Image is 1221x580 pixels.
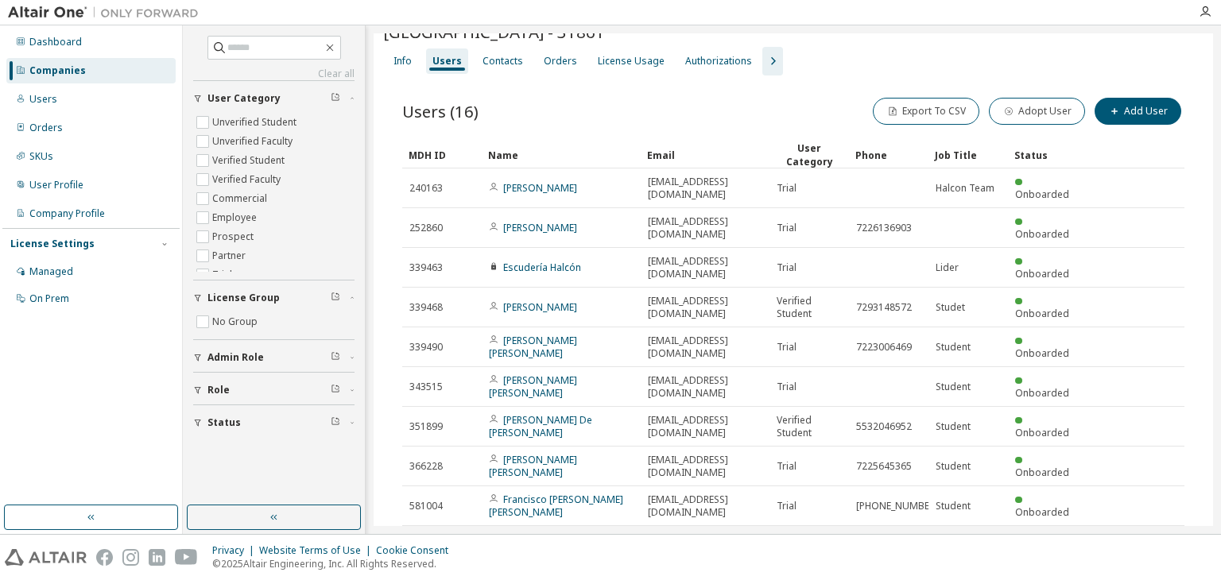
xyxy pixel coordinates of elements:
span: Trial [777,222,797,234]
span: 343515 [409,381,443,393]
div: License Usage [598,55,665,68]
span: User Category [207,92,281,105]
div: License Settings [10,238,95,250]
a: [PERSON_NAME] [PERSON_NAME] [489,334,577,360]
span: [EMAIL_ADDRESS][DOMAIN_NAME] [648,215,762,241]
span: [EMAIL_ADDRESS][DOMAIN_NAME] [648,374,762,400]
a: [PERSON_NAME] De [PERSON_NAME] [489,413,592,439]
span: [EMAIL_ADDRESS][DOMAIN_NAME] [648,255,762,280]
span: 5532046952 [856,420,912,433]
span: [EMAIL_ADDRESS][DOMAIN_NAME] [648,295,762,320]
label: Prospect [212,227,257,246]
span: Clear filter [331,416,340,429]
button: Status [193,405,355,440]
div: User Profile [29,179,83,191]
span: 339490 [409,341,443,354]
span: [EMAIL_ADDRESS][DOMAIN_NAME] [648,176,762,201]
div: Users [432,55,462,68]
span: Trial [777,261,797,274]
div: Cookie Consent [376,544,458,557]
span: 351899 [409,420,443,433]
span: Studet [936,301,965,314]
span: 366228 [409,460,443,473]
button: Role [193,373,355,408]
span: 7293148572 [856,301,912,314]
span: Onboarded [1015,505,1069,519]
span: Lider [936,261,959,274]
span: [EMAIL_ADDRESS][DOMAIN_NAME] [648,414,762,439]
span: 7226136903 [856,222,912,234]
button: User Category [193,81,355,116]
span: Student [936,341,971,354]
button: Adopt User [989,98,1085,125]
img: youtube.svg [175,549,198,566]
div: SKUs [29,150,53,163]
div: Contacts [483,55,523,68]
span: Onboarded [1015,346,1069,360]
div: Email [647,142,763,168]
button: Export To CSV [873,98,979,125]
a: Clear all [193,68,355,80]
span: License Group [207,292,280,304]
div: Orders [29,122,63,134]
span: 339463 [409,261,443,274]
span: 581004 [409,500,443,512]
span: Halcon Team [936,182,994,195]
span: Role [207,384,230,396]
span: Users (16) [402,100,479,122]
div: Name [488,142,634,168]
span: Onboarded [1015,227,1069,241]
label: No Group [212,312,261,331]
div: Dashboard [29,36,82,48]
span: Onboarded [1015,386,1069,400]
span: 7223006469 [856,341,912,354]
span: Clear filter [331,351,340,364]
span: [EMAIL_ADDRESS][DOMAIN_NAME] [648,334,762,360]
img: instagram.svg [122,549,139,566]
span: Trial [777,500,797,512]
span: Student [936,460,971,473]
span: Student [936,420,971,433]
div: Privacy [212,544,259,557]
img: facebook.svg [96,549,113,566]
span: Trial [777,460,797,473]
img: linkedin.svg [149,549,165,566]
span: 7225645365 [856,460,912,473]
span: Student [936,381,971,393]
div: User Category [776,141,843,168]
span: Clear filter [331,92,340,105]
label: Commercial [212,189,270,208]
span: Verified Student [777,414,842,439]
div: Company Profile [29,207,105,220]
div: Authorizations [685,55,752,68]
div: Info [393,55,412,68]
span: Onboarded [1015,307,1069,320]
button: Add User [1095,98,1181,125]
div: Companies [29,64,86,77]
label: Trial [212,265,235,284]
div: Status [1014,142,1081,168]
button: License Group [193,280,355,315]
label: Employee [212,208,260,227]
div: Orders [544,55,577,68]
div: Phone [855,142,922,168]
span: Trial [777,381,797,393]
img: Altair One [8,5,207,21]
span: Onboarded [1015,426,1069,439]
img: altair_logo.svg [5,549,87,566]
label: Partner [212,246,249,265]
label: Unverified Faculty [212,132,296,151]
a: [PERSON_NAME] [503,181,577,195]
p: © 2025 Altair Engineering, Inc. All Rights Reserved. [212,557,458,570]
div: Managed [29,265,73,278]
span: 252860 [409,222,443,234]
span: Clear filter [331,384,340,396]
a: [PERSON_NAME] [PERSON_NAME] [489,373,577,400]
span: 240163 [409,182,443,195]
a: Francisco [PERSON_NAME] [PERSON_NAME] [489,493,623,519]
div: Job Title [935,142,1002,168]
span: Onboarded [1015,188,1069,201]
label: Unverified Student [212,113,300,132]
span: Admin Role [207,351,264,364]
span: Clear filter [331,292,340,304]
